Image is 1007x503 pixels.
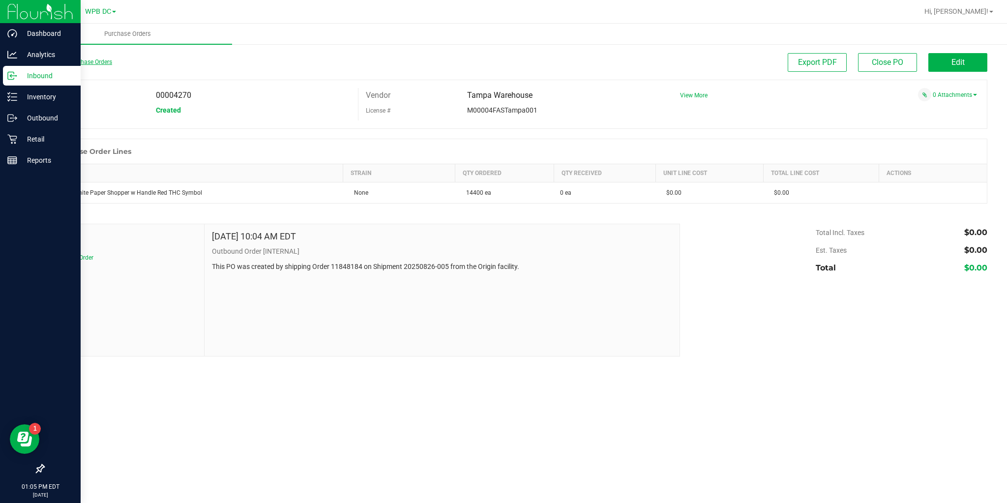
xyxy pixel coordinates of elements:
label: Vendor [366,88,390,103]
th: Total Line Cost [763,164,879,182]
span: Hi, [PERSON_NAME]! [924,7,988,15]
span: $0.00 [964,245,987,255]
label: License # [366,103,390,118]
span: Total [816,263,836,272]
inline-svg: Reports [7,155,17,165]
div: SBag - White Paper Shopper w Handle Red THC Symbol [50,188,337,197]
th: Qty Received [554,164,655,182]
p: Dashboard [17,28,76,39]
span: $0.00 [964,228,987,237]
span: M00004FASTampa001 [467,106,537,114]
th: Item [44,164,343,182]
p: Outbound [17,112,76,124]
th: Qty Ordered [455,164,554,182]
span: 00004270 [156,90,191,100]
inline-svg: Inventory [7,92,17,102]
p: This PO was created by shipping Order 11848184 on Shipment 20250826-005 from the Origin facility. [212,262,672,272]
h1: Purchase Order Lines [54,148,131,155]
th: Strain [343,164,455,182]
span: WPB DC [85,7,111,16]
p: Inventory [17,91,76,103]
button: Edit [928,53,987,72]
span: Tampa Warehouse [467,90,533,100]
span: 0 ea [560,188,571,197]
inline-svg: Dashboard [7,29,17,38]
th: Actions [879,164,987,182]
iframe: Resource center unread badge [29,423,41,435]
span: $0.00 [769,189,789,196]
p: [DATE] [4,491,76,499]
a: View More [680,92,708,99]
iframe: Resource center [10,424,39,454]
inline-svg: Inbound [7,71,17,81]
th: Unit Line Cost [655,164,763,182]
span: Close PO [872,58,903,67]
span: Total Incl. Taxes [816,229,864,237]
span: Notes [51,232,197,243]
a: Purchase Orders [24,24,232,44]
button: Close PO [858,53,917,72]
span: 14400 ea [461,189,491,196]
span: None [349,189,368,196]
a: 0 Attachments [933,91,977,98]
span: Created [156,106,181,114]
span: $0.00 [661,189,681,196]
p: 01:05 PM EDT [4,482,76,491]
inline-svg: Outbound [7,113,17,123]
span: Attach a document [918,88,931,101]
p: Retail [17,133,76,145]
p: Reports [17,154,76,166]
span: $0.00 [964,263,987,272]
p: Inbound [17,70,76,82]
button: Export PDF [788,53,847,72]
h4: [DATE] 10:04 AM EDT [212,232,296,241]
inline-svg: Analytics [7,50,17,59]
inline-svg: Retail [7,134,17,144]
span: Edit [951,58,965,67]
p: Analytics [17,49,76,60]
span: Purchase Orders [91,30,164,38]
span: Export PDF [798,58,837,67]
span: Est. Taxes [816,246,847,254]
p: Outbound Order [INTERNAL] [212,246,672,257]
